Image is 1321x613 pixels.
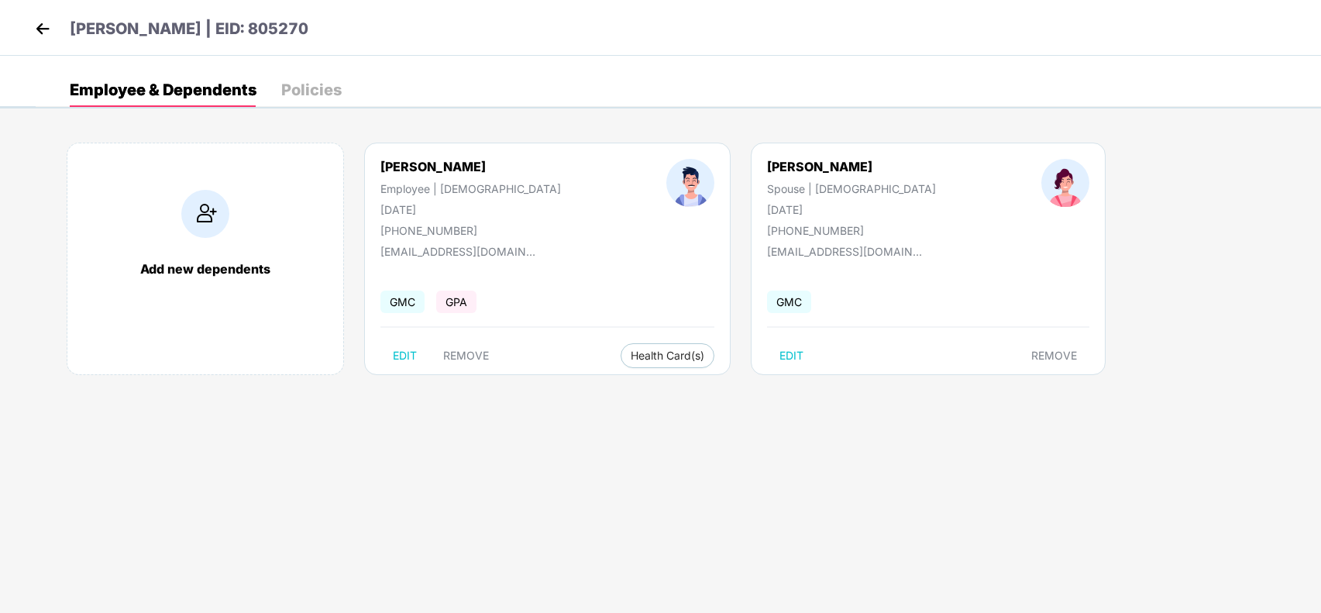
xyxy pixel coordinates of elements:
[70,82,256,98] div: Employee & Dependents
[767,343,816,368] button: EDIT
[621,343,714,368] button: Health Card(s)
[767,245,922,258] div: [EMAIL_ADDRESS][DOMAIN_NAME]
[83,261,328,277] div: Add new dependents
[767,224,936,237] div: [PHONE_NUMBER]
[443,350,489,362] span: REMOVE
[1019,343,1089,368] button: REMOVE
[767,203,936,216] div: [DATE]
[436,291,476,313] span: GPA
[380,343,429,368] button: EDIT
[181,190,229,238] img: addIcon
[393,350,417,362] span: EDIT
[767,182,936,195] div: Spouse | [DEMOGRAPHIC_DATA]
[380,159,561,174] div: [PERSON_NAME]
[767,291,811,313] span: GMC
[281,82,342,98] div: Policies
[380,245,535,258] div: [EMAIL_ADDRESS][DOMAIN_NAME]
[631,352,704,360] span: Health Card(s)
[666,159,714,207] img: profileImage
[380,203,561,216] div: [DATE]
[380,291,425,313] span: GMC
[1041,159,1089,207] img: profileImage
[1031,350,1077,362] span: REMOVE
[380,182,561,195] div: Employee | [DEMOGRAPHIC_DATA]
[767,159,936,174] div: [PERSON_NAME]
[70,17,308,41] p: [PERSON_NAME] | EID: 805270
[779,350,803,362] span: EDIT
[31,17,54,40] img: back
[380,224,561,237] div: [PHONE_NUMBER]
[431,343,501,368] button: REMOVE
